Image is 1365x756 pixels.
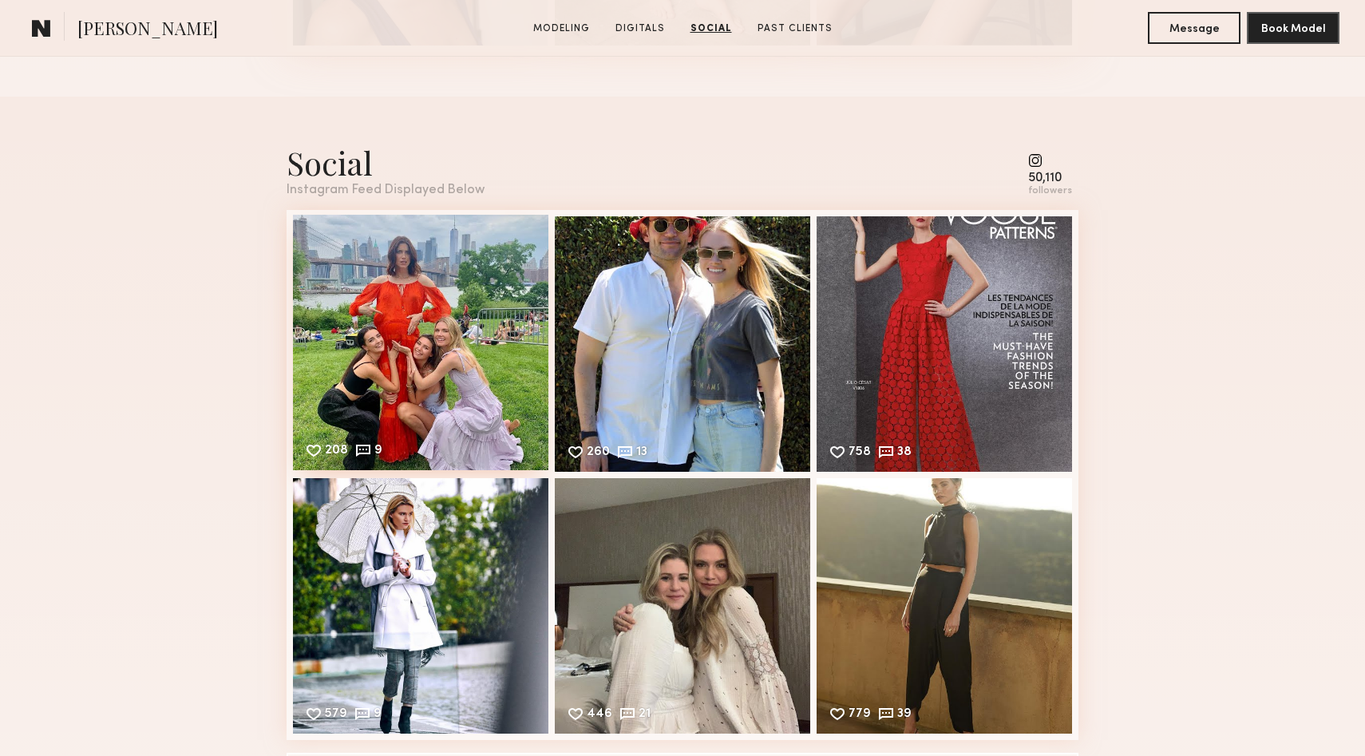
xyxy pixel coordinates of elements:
div: Instagram Feed Displayed Below [287,184,485,197]
div: 579 [325,708,347,722]
div: 446 [587,708,612,722]
div: followers [1028,185,1072,197]
button: Message [1148,12,1240,44]
div: 38 [897,446,912,461]
div: 39 [897,708,912,722]
a: Modeling [527,22,596,36]
a: Past Clients [751,22,839,36]
div: 208 [325,445,348,459]
div: 260 [587,446,610,461]
div: 9 [374,445,382,459]
div: Social [287,141,485,184]
div: 779 [849,708,871,722]
button: Book Model [1247,12,1339,44]
span: [PERSON_NAME] [77,16,218,44]
a: Social [684,22,738,36]
a: Digitals [609,22,671,36]
div: 13 [636,446,647,461]
a: Book Model [1247,21,1339,34]
div: 50,110 [1028,172,1072,184]
div: 9 [374,708,382,722]
div: 758 [849,446,871,461]
div: 21 [639,708,651,722]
